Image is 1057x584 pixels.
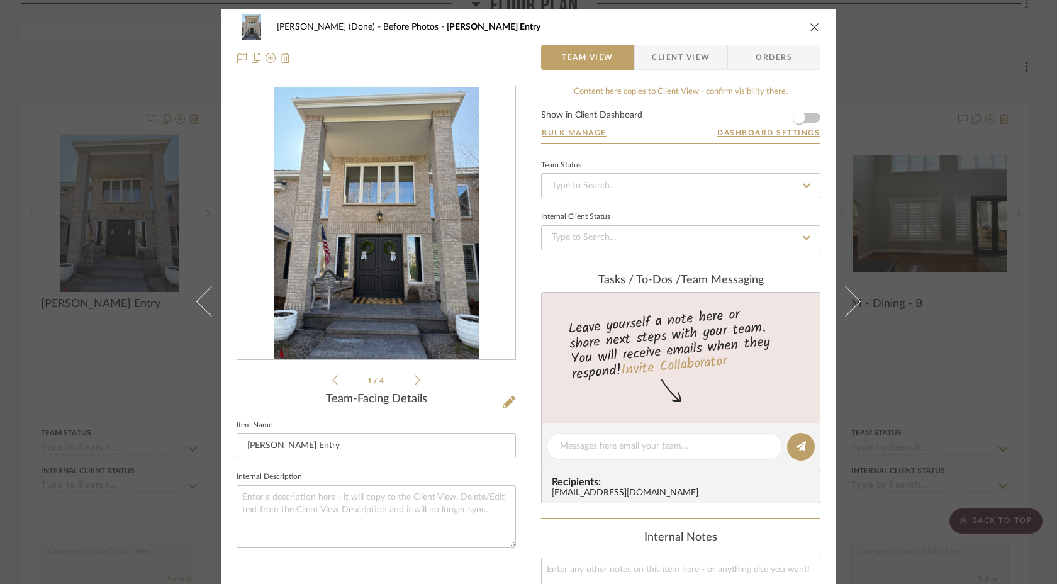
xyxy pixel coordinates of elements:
button: close [809,21,820,33]
button: Dashboard Settings [717,127,820,138]
span: 4 [379,377,386,385]
input: Type to Search… [541,225,820,250]
span: Recipients: [552,476,815,488]
span: / [374,377,379,385]
img: 42813465-92a2-4b93-b874-c63bf37ae1fa_436x436.jpg [274,87,479,360]
span: Before Photos [383,23,447,31]
img: 42813465-92a2-4b93-b874-c63bf37ae1fa_48x40.jpg [237,14,267,40]
span: Team View [562,45,613,70]
div: Leave yourself a note here or share next steps with your team. You will receive emails when they ... [540,301,822,385]
input: Type to Search… [541,173,820,198]
div: Team Status [541,162,581,169]
div: team Messaging [541,274,820,288]
span: 1 [367,377,374,385]
label: Internal Description [237,474,302,480]
div: [EMAIL_ADDRESS][DOMAIN_NAME] [552,488,815,498]
a: Invite Collaborator [620,351,728,382]
img: Remove from project [281,53,291,63]
span: Tasks / To-Dos / [598,274,681,286]
input: Enter Item Name [237,433,516,458]
div: Content here copies to Client View - confirm visibility there. [541,86,820,98]
button: Bulk Manage [541,127,607,138]
div: Internal Client Status [541,214,610,220]
span: [PERSON_NAME] (Done) [277,23,383,31]
div: 0 [237,87,515,360]
div: Internal Notes [541,531,820,545]
span: Orders [742,45,806,70]
span: Client View [652,45,710,70]
label: Item Name [237,422,272,429]
span: [PERSON_NAME] Entry [447,23,540,31]
div: Team-Facing Details [237,393,516,407]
